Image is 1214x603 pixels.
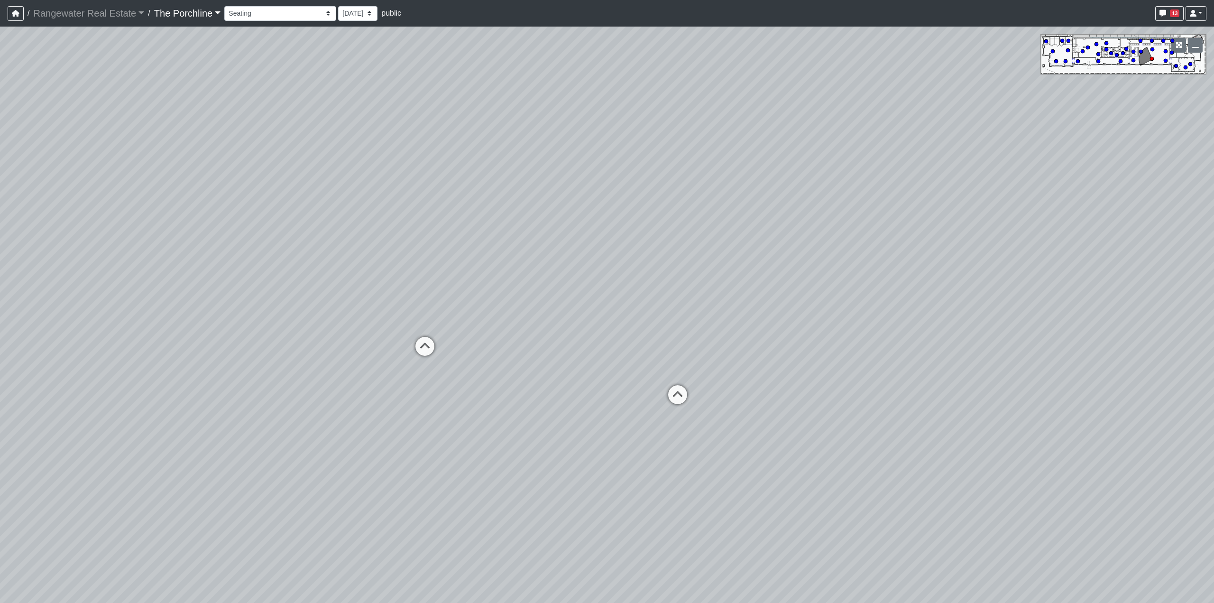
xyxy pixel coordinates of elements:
[144,4,154,23] span: /
[381,9,401,17] span: public
[7,584,63,603] iframe: Ybug feedback widget
[1170,9,1179,17] span: 13
[1155,6,1184,21] button: 13
[33,4,144,23] a: Rangewater Real Estate
[154,4,221,23] a: The Porchline
[24,4,33,23] span: /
